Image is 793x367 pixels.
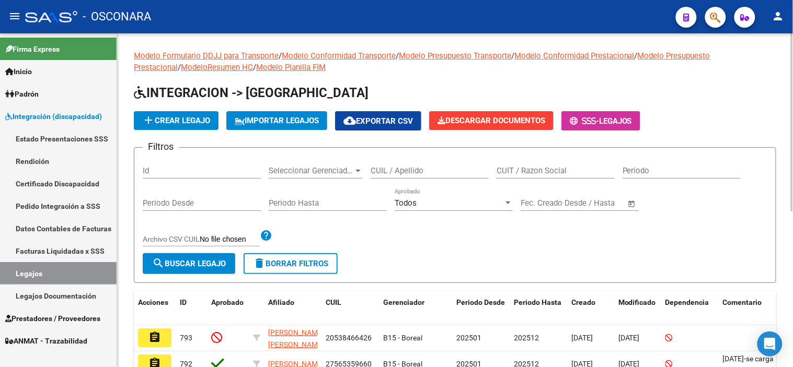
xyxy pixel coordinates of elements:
[134,291,176,326] datatable-header-cell: Acciones
[235,116,319,125] span: IMPORTAR LEGAJOS
[429,111,554,130] button: Descargar Documentos
[264,291,321,326] datatable-header-cell: Afiliado
[438,116,545,125] span: Descargar Documentos
[379,291,452,326] datatable-header-cell: Gerenciador
[200,235,260,244] input: Archivo CSV CUIL
[5,88,39,100] span: Padrón
[626,198,638,210] button: Open calendar
[269,166,353,175] span: Seleccionar Gerenciador
[5,313,100,324] span: Prestadores / Proveedores
[134,111,219,130] button: Crear Legajo
[180,334,192,342] span: 793
[134,86,369,100] span: INTEGRACION -> [GEOGRAPHIC_DATA]
[618,334,640,342] span: [DATE]
[143,139,179,154] h3: Filtros
[143,253,235,274] button: Buscar Legajo
[456,298,505,306] span: Periodo Desde
[772,10,785,22] mat-icon: person
[152,257,165,269] mat-icon: search
[181,63,253,72] a: ModeloResumen HC
[399,51,511,61] a: Modelo Presupuesto Transporte
[134,51,279,61] a: Modelo Formulario DDJJ para Transporte
[343,116,413,126] span: Exportar CSV
[614,291,661,326] datatable-header-cell: Modificado
[514,51,635,61] a: Modelo Conformidad Prestacional
[268,298,294,306] span: Afiliado
[180,298,187,306] span: ID
[571,334,593,342] span: [DATE]
[5,43,60,55] span: Firma Express
[719,291,781,326] datatable-header-cell: Comentario
[567,291,614,326] datatable-header-cell: Creado
[138,298,168,306] span: Acciones
[268,328,324,349] span: [PERSON_NAME] [PERSON_NAME]
[561,111,640,131] button: -Legajos
[282,51,396,61] a: Modelo Conformidad Transporte
[226,111,327,130] button: IMPORTAR LEGAJOS
[521,198,563,208] input: Fecha inicio
[5,335,87,347] span: ANMAT - Trazabilidad
[253,259,328,268] span: Borrar Filtros
[661,291,719,326] datatable-header-cell: Dependencia
[143,235,200,243] span: Archivo CSV CUIL
[256,63,326,72] a: Modelo Planilla FIM
[665,298,709,306] span: Dependencia
[618,298,656,306] span: Modificado
[5,111,102,122] span: Integración (discapacidad)
[148,331,161,344] mat-icon: assignment
[176,291,207,326] datatable-header-cell: ID
[211,298,244,306] span: Aprobado
[572,198,623,208] input: Fecha fin
[326,334,372,342] span: 20538466426
[383,298,424,306] span: Gerenciador
[152,259,226,268] span: Buscar Legajo
[757,332,783,357] div: Open Intercom Messenger
[335,111,421,131] button: Exportar CSV
[383,334,422,342] span: B15 - Boreal
[321,291,379,326] datatable-header-cell: CUIL
[510,291,567,326] datatable-header-cell: Periodo Hasta
[253,257,266,269] mat-icon: delete
[599,116,632,126] span: Legajos
[326,298,341,306] span: CUIL
[723,298,762,306] span: Comentario
[571,298,595,306] span: Creado
[570,116,599,126] span: -
[452,291,510,326] datatable-header-cell: Periodo Desde
[456,334,481,342] span: 202501
[5,66,32,77] span: Inicio
[207,291,249,326] datatable-header-cell: Aprobado
[8,10,21,22] mat-icon: menu
[514,298,561,306] span: Periodo Hasta
[343,114,356,127] mat-icon: cloud_download
[142,116,210,125] span: Crear Legajo
[514,334,539,342] span: 202512
[83,5,151,28] span: - OSCONARA
[244,253,338,274] button: Borrar Filtros
[142,114,155,126] mat-icon: add
[395,198,417,208] span: Todos
[260,229,272,242] mat-icon: help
